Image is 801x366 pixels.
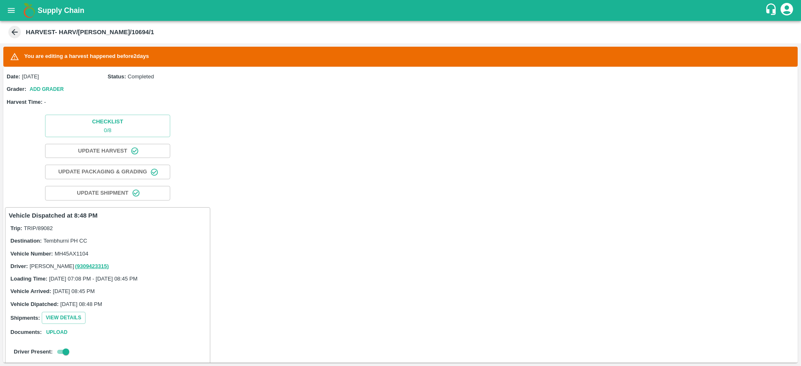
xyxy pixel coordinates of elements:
b: You are editing a harvest happened before 2 days [24,53,149,59]
span: Checklist [92,117,123,134]
label: Date: [7,73,20,80]
b: Supply Chain [38,6,84,15]
span: Update Shipment [77,188,128,198]
a: (9309423315) [75,263,109,269]
span: [DATE] 08:48 PM [60,301,102,307]
button: View Details [42,312,86,324]
button: Update Packaging & Grading [45,165,170,179]
div: customer-support [765,3,779,18]
label: Driver: [10,263,28,269]
span: - [44,99,46,105]
label: Grader: [7,86,26,92]
label: Vehicle Dipatched: [10,301,59,307]
button: Upload [43,328,70,337]
span: [DATE] [22,73,39,80]
button: open drawer [2,1,21,20]
span: Tembhurni PH CC [43,238,87,244]
label: Driver Present: [14,348,53,355]
button: Update Harvest [45,144,170,158]
label: Trip: [10,225,22,231]
label: Vehicle Arrived: [10,288,51,294]
b: HARVEST- HARV/[PERSON_NAME]/10694/1 [26,29,154,35]
span: TRIP/89082 [24,225,53,231]
span: MH45AX1104 [55,251,88,257]
label: Vehicle Number: [10,251,53,257]
p: Vehicle Dispatched at 8:48 PM [9,211,98,220]
label: Shipments: [10,315,40,321]
button: Update Shipment [45,186,170,201]
span: [PERSON_NAME] [30,263,110,269]
label: Status: [108,73,126,80]
span: Completed [128,73,154,80]
button: Add Grader [30,85,64,94]
label: Harvest Time: [7,99,43,105]
div: account of current user [779,2,794,19]
label: Loading Time: [10,276,48,282]
img: logo [21,2,38,19]
span: [DATE] 08:45 PM [53,288,95,294]
a: Supply Chain [38,5,765,16]
label: Destination: [10,238,42,244]
button: Checklist0/8 [45,115,170,137]
span: [DATE] 07:08 PM - [DATE] 08:45 PM [49,276,138,282]
p: 0 / 8 [92,127,123,135]
label: Documents: [10,329,42,335]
